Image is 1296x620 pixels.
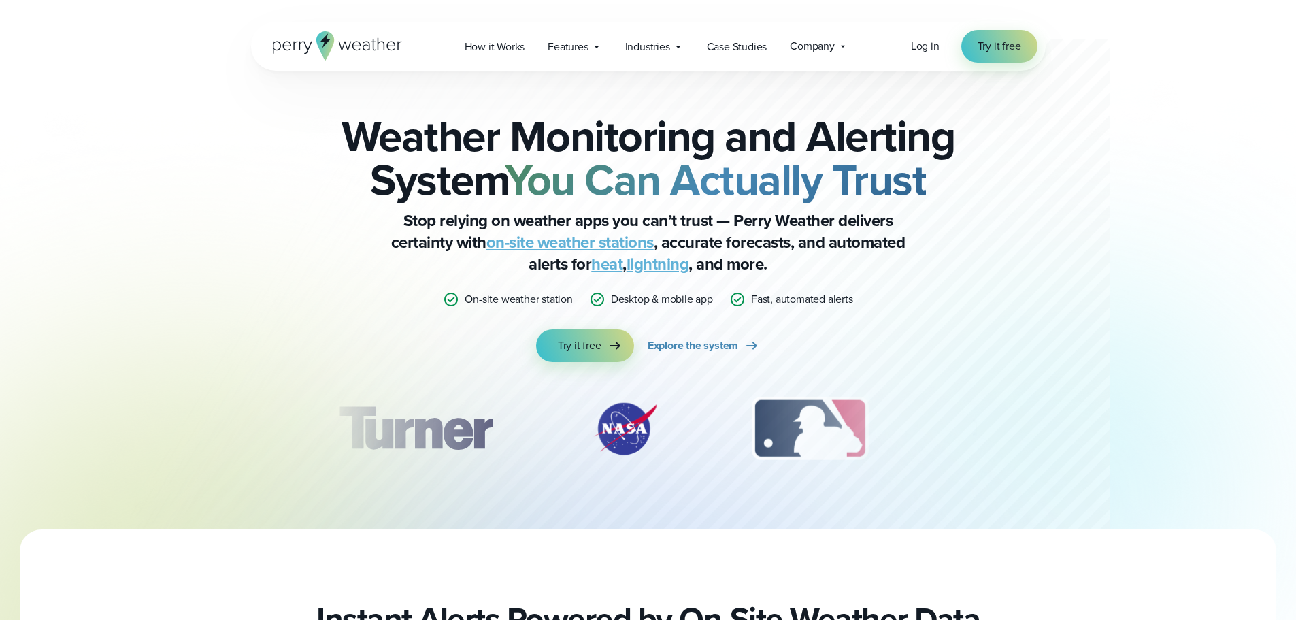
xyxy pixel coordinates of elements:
[453,33,537,61] a: How it Works
[578,395,673,463] div: 2 of 12
[625,39,670,55] span: Industries
[627,252,689,276] a: lightning
[738,395,882,463] div: 3 of 12
[465,291,572,308] p: On-site weather station
[505,148,926,212] strong: You Can Actually Trust
[738,395,882,463] img: MLB.svg
[376,210,920,275] p: Stop relying on weather apps you can’t trust — Perry Weather delivers certainty with , accurate f...
[751,291,853,308] p: Fast, automated alerts
[947,395,1056,463] div: 4 of 12
[648,329,760,362] a: Explore the system
[591,252,622,276] a: heat
[536,329,634,362] a: Try it free
[611,291,713,308] p: Desktop & mobile app
[319,395,978,470] div: slideshow
[648,338,738,354] span: Explore the system
[978,38,1021,54] span: Try it free
[318,395,512,463] img: Turner-Construction_1.svg
[695,33,779,61] a: Case Studies
[707,39,767,55] span: Case Studies
[558,338,601,354] span: Try it free
[961,30,1037,63] a: Try it free
[578,395,673,463] img: NASA.svg
[947,395,1056,463] img: PGA.svg
[911,38,940,54] a: Log in
[486,230,654,255] a: on-site weather stations
[465,39,525,55] span: How it Works
[790,38,835,54] span: Company
[319,114,978,201] h2: Weather Monitoring and Alerting System
[318,395,512,463] div: 1 of 12
[548,39,588,55] span: Features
